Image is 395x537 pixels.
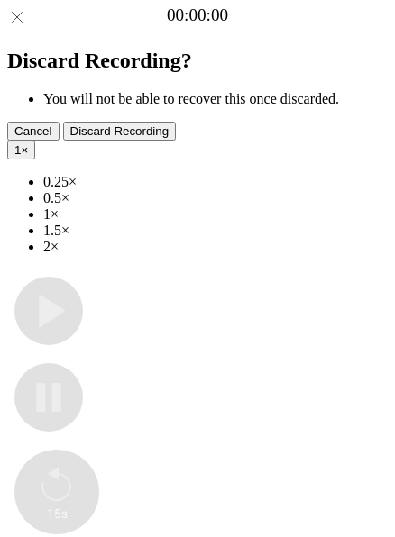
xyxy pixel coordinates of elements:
li: 1.5× [43,223,388,239]
h2: Discard Recording? [7,49,388,73]
a: 00:00:00 [167,5,228,25]
span: 1 [14,143,21,157]
li: 2× [43,239,388,255]
button: Cancel [7,122,60,141]
li: 1× [43,206,388,223]
li: You will not be able to recover this once discarded. [43,91,388,107]
li: 0.5× [43,190,388,206]
button: Discard Recording [63,122,177,141]
button: 1× [7,141,35,159]
li: 0.25× [43,174,388,190]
